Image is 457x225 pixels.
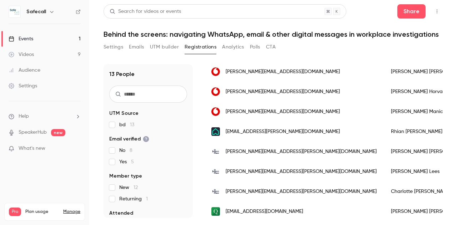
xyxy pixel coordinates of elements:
span: [PERSON_NAME][EMAIL_ADDRESS][PERSON_NAME][DOMAIN_NAME] [226,188,377,195]
img: Safecall [9,6,20,17]
span: [PERSON_NAME][EMAIL_ADDRESS][DOMAIN_NAME] [226,108,340,116]
span: Yes [119,158,134,165]
div: Search for videos or events [110,8,181,15]
h6: Safecall [26,8,46,15]
span: [EMAIL_ADDRESS][PERSON_NAME][DOMAIN_NAME] [226,128,340,135]
span: new [51,129,65,136]
a: SpeakerHub [19,129,47,136]
div: Videos [9,51,34,58]
span: 12 [134,185,138,190]
span: 1 [146,196,148,201]
button: Settings [104,41,123,53]
img: rightmove.co.uk [211,127,220,136]
iframe: Noticeable Trigger [72,145,81,152]
div: Settings [9,82,37,90]
span: Member type [109,173,142,180]
span: Help [19,113,29,120]
img: vodafone.com [211,87,220,96]
li: help-dropdown-opener [9,113,81,120]
span: UTM Source [109,110,139,117]
img: vodafone.com [211,107,220,116]
img: quilter.com [211,207,220,216]
img: sjp.co.uk [211,168,220,175]
span: [PERSON_NAME][EMAIL_ADDRESS][PERSON_NAME][DOMAIN_NAME] [226,148,377,155]
img: sjp.co.uk [211,188,220,195]
span: New [119,184,138,191]
span: [PERSON_NAME][EMAIL_ADDRESS][DOMAIN_NAME] [226,68,340,76]
a: Manage [63,209,80,215]
span: Returning [119,195,148,203]
button: Registrations [185,41,216,53]
button: Emails [129,41,144,53]
span: [EMAIL_ADDRESS][DOMAIN_NAME] [226,208,303,215]
span: Attended [109,210,133,217]
span: What's new [19,145,45,152]
button: Share [397,4,426,19]
button: UTM builder [150,41,179,53]
span: Plan usage [25,209,59,215]
button: Analytics [222,41,244,53]
span: 13 [130,122,134,127]
span: No [119,147,132,154]
div: Events [9,35,33,42]
img: sjp.co.uk [211,148,220,155]
button: CTA [266,41,276,53]
span: 5 [131,159,134,164]
span: Pro [9,208,21,216]
button: Polls [250,41,260,53]
span: [PERSON_NAME][EMAIL_ADDRESS][DOMAIN_NAME] [226,88,340,96]
h1: 13 People [109,70,135,78]
span: [PERSON_NAME][EMAIL_ADDRESS][PERSON_NAME][DOMAIN_NAME] [226,168,377,175]
span: 8 [130,148,132,153]
h1: Behind the screens: navigating WhatsApp, email & other digital messages in workplace investigations [104,30,443,39]
span: bd [119,121,134,128]
div: Audience [9,67,40,74]
img: vodafone.com [211,67,220,76]
span: Email verified [109,135,149,143]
